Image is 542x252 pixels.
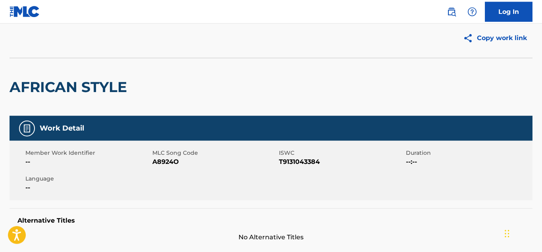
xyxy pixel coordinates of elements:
span: A8924O [152,157,277,167]
span: T9131043384 [279,157,404,167]
img: help [467,7,477,17]
iframe: Chat Widget [502,214,542,252]
img: MLC Logo [10,6,40,17]
div: Drag [505,222,509,246]
img: search [447,7,456,17]
a: Public Search [444,4,459,20]
span: Language [25,175,150,183]
button: Copy work link [457,28,532,48]
img: Copy work link [463,33,477,43]
img: Work Detail [22,124,32,133]
span: --:-- [406,157,531,167]
h5: Alternative Titles [17,217,525,225]
span: Member Work Identifier [25,149,150,157]
div: Help [464,4,480,20]
h2: AFRICAN STYLE [10,78,131,96]
span: ISWC [279,149,404,157]
span: -- [25,183,150,192]
span: -- [25,157,150,167]
span: Duration [406,149,531,157]
a: Log In [485,2,532,22]
span: MLC Song Code [152,149,277,157]
span: No Alternative Titles [10,233,532,242]
h5: Work Detail [40,124,84,133]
